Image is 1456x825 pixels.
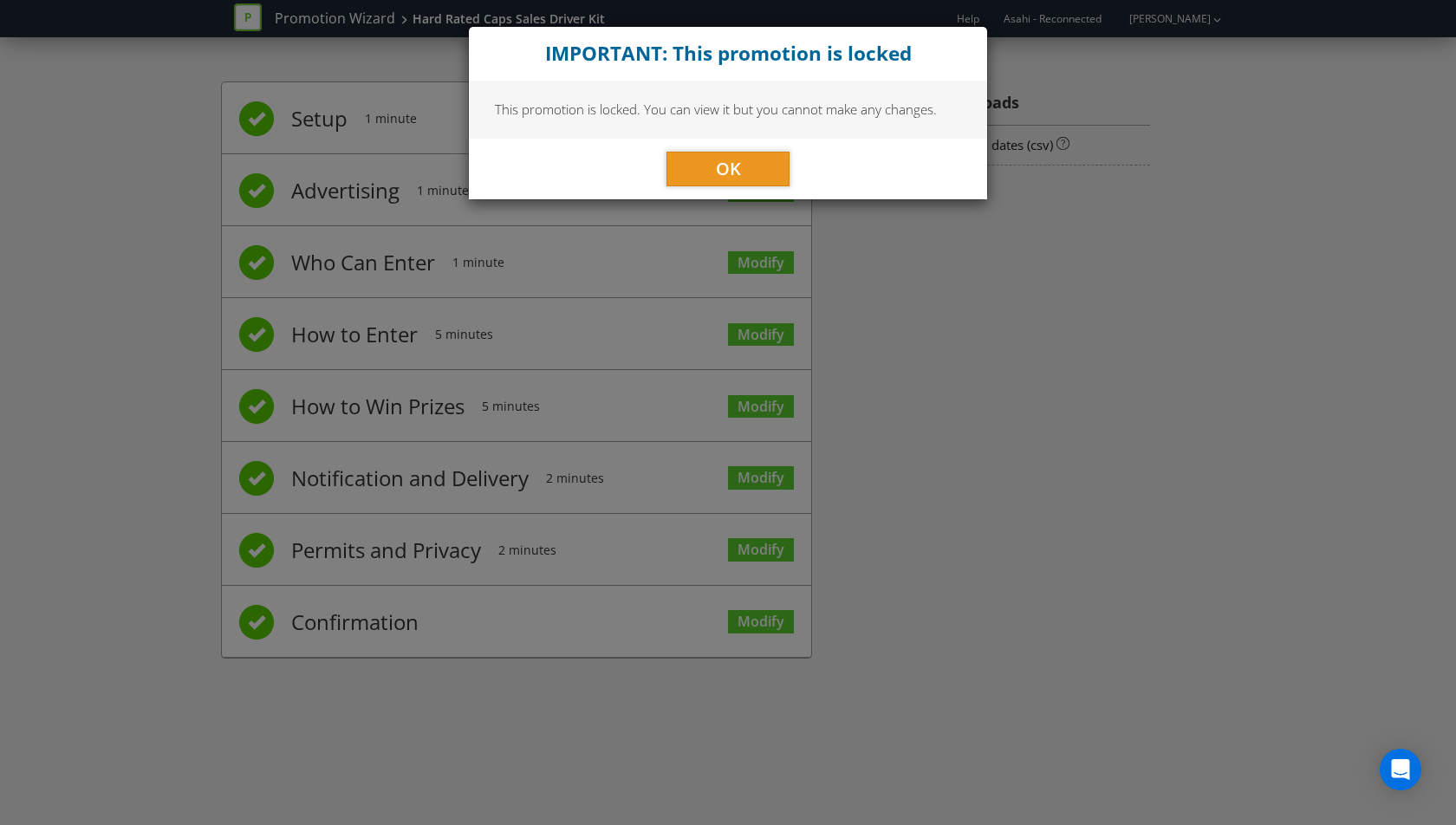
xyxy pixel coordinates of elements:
div: Close [469,27,987,81]
div: This promotion is locked. You can view it but you cannot make any changes. [469,81,987,138]
span: OK [716,157,741,180]
strong: IMPORTANT: This promotion is locked [545,40,912,67]
div: Open Intercom Messenger [1380,749,1421,790]
button: OK [666,152,790,186]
